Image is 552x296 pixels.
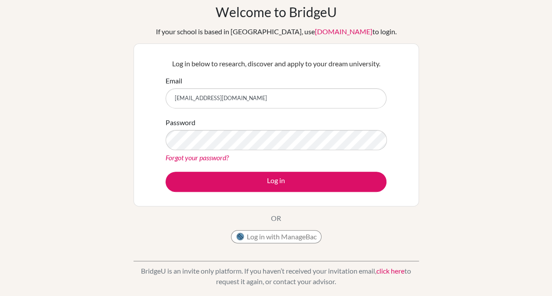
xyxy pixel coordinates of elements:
[166,172,386,192] button: Log in
[216,4,337,20] h1: Welcome to BridgeU
[166,76,182,86] label: Email
[166,153,229,162] a: Forgot your password?
[231,230,321,243] button: Log in with ManageBac
[166,58,386,69] p: Log in below to research, discover and apply to your dream university.
[166,117,195,128] label: Password
[376,267,404,275] a: click here
[271,213,281,224] p: OR
[315,27,372,36] a: [DOMAIN_NAME]
[156,26,397,37] div: If your school is based in [GEOGRAPHIC_DATA], use to login.
[133,266,419,287] p: BridgeU is an invite only platform. If you haven’t received your invitation email, to request it ...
